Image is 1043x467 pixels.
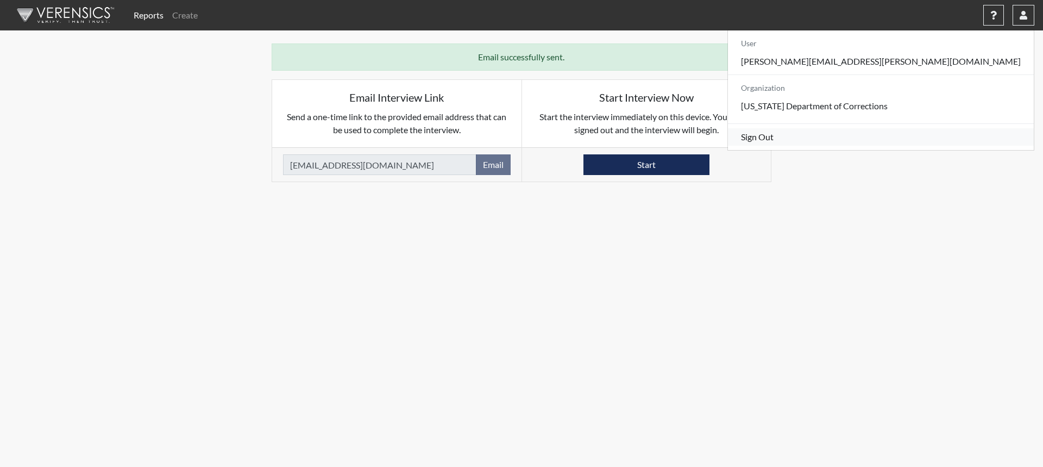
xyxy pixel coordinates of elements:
a: Create [168,4,202,26]
h5: Email Interview Link [283,91,511,104]
p: Start the interview immediately on this device. You will be signed out and the interview will begin. [533,110,761,136]
p: Send a one-time link to the provided email address that can be used to complete the interview. [283,110,511,136]
input: Email Address [283,154,476,175]
a: [PERSON_NAME][EMAIL_ADDRESS][PERSON_NAME][DOMAIN_NAME] [728,53,1034,70]
a: Reports [129,4,168,26]
button: Email [476,154,511,175]
a: Sign Out [728,128,1034,146]
button: Start [583,154,709,175]
p: Email successfully sent. [283,51,760,64]
h6: User [728,35,1034,53]
h5: Start Interview Now [533,91,761,104]
p: [US_STATE] Department of Corrections [728,97,1034,115]
h6: Organization [728,79,1034,97]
